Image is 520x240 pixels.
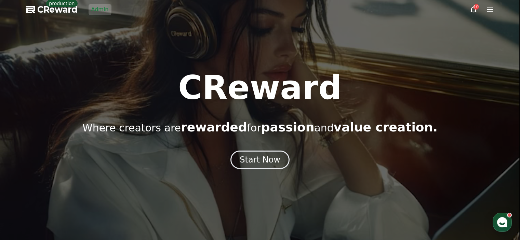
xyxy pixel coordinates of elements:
[334,120,438,134] span: value creation.
[474,4,479,10] div: 10
[82,121,438,134] p: Where creators are for and
[181,120,247,134] span: rewarded
[230,151,290,169] button: Start Now
[261,120,315,134] span: passion
[469,5,478,14] a: 10
[26,4,78,15] a: CReward
[178,71,342,104] h1: CReward
[240,154,280,165] div: Start Now
[89,4,111,15] a: Admin
[230,157,290,164] a: Start Now
[37,4,78,15] span: CReward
